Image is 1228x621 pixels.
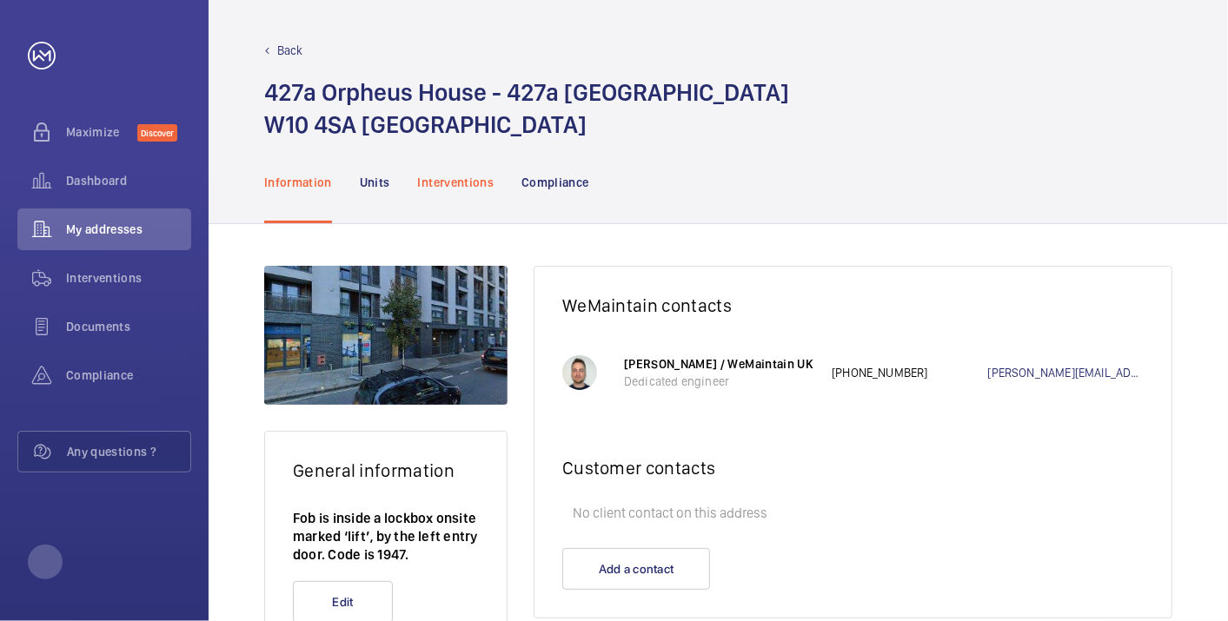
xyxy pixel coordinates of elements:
span: Discover [137,124,177,142]
p: [PERSON_NAME] / WeMaintain UK [624,355,814,373]
p: Fob is inside a lockbox onsite marked ‘lift’, by the left entry door. Code is 1947. [293,509,479,564]
span: Any questions ? [67,443,190,460]
span: Dashboard [66,172,191,189]
p: Compliance [521,174,589,191]
span: Interventions [66,269,191,287]
h2: General information [293,459,479,481]
p: [PHONE_NUMBER] [832,364,987,381]
h2: WeMaintain contacts [562,294,1144,316]
p: Information [264,174,332,191]
p: Back [277,42,303,59]
span: Maximize [66,123,137,141]
h1: 427a Orpheus House - 427a [GEOGRAPHIC_DATA] W10 4SA [GEOGRAPHIC_DATA] [264,76,789,141]
a: [PERSON_NAME][EMAIL_ADDRESS][DOMAIN_NAME] [988,364,1144,381]
p: Units [360,174,390,191]
button: Add a contact [562,548,710,590]
span: My addresses [66,221,191,238]
p: Interventions [418,174,495,191]
p: No client contact on this address [562,496,1144,531]
p: Dedicated engineer [624,373,814,390]
span: Compliance [66,367,191,384]
span: Documents [66,318,191,335]
h2: Customer contacts [562,457,1144,479]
